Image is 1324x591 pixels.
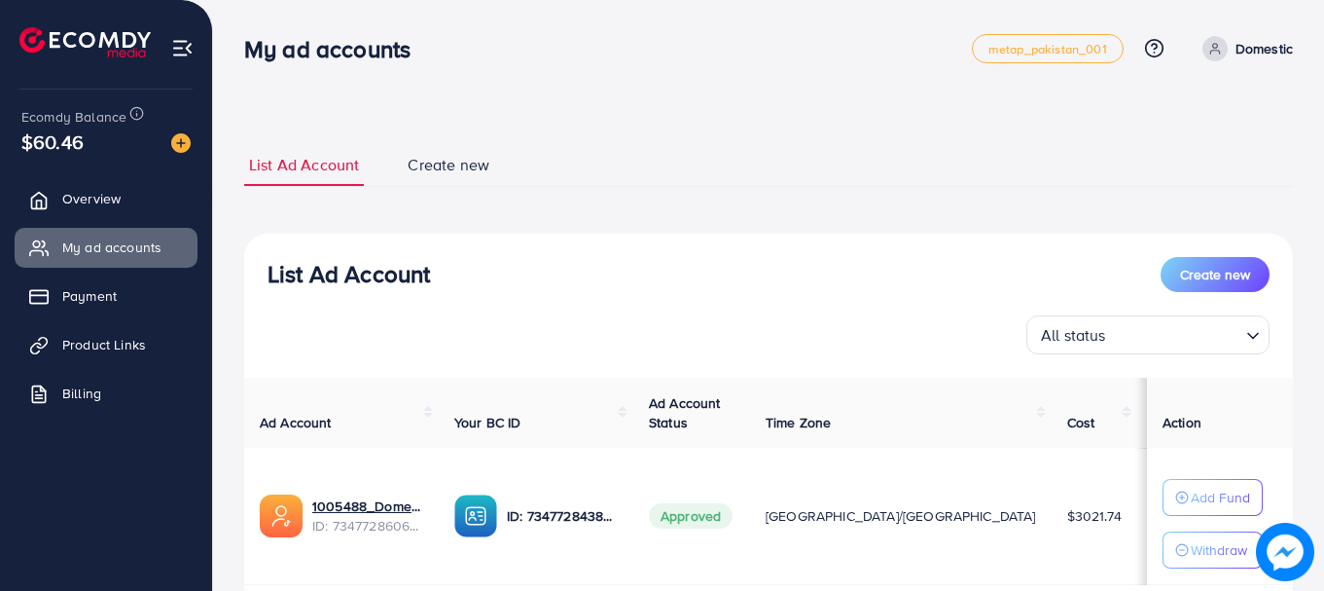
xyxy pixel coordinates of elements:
span: Cost [1067,413,1095,432]
p: Domestic [1235,37,1293,60]
img: image [171,133,191,153]
span: Time Zone [766,413,831,432]
span: Your BC ID [454,413,521,432]
a: Payment [15,277,197,315]
button: Create new [1161,257,1270,292]
input: Search for option [1112,317,1238,350]
a: metap_pakistan_001 [972,34,1124,63]
span: All status [1037,321,1110,350]
span: Ecomdy Balance [21,107,126,127]
button: Withdraw [1163,532,1263,569]
span: $60.46 [21,128,84,156]
img: ic-ads-acc.e4c84228.svg [260,495,303,537]
span: Product Links [62,335,146,354]
img: ic-ba-acc.ded83a64.svg [454,495,497,537]
p: ID: 7347728438985424897 [507,504,618,528]
a: My ad accounts [15,228,197,267]
a: Domestic [1195,36,1293,61]
span: $3021.74 [1067,506,1122,526]
span: Overview [62,189,121,208]
button: Add Fund [1163,479,1263,516]
span: Payment [62,286,117,306]
span: Approved [649,503,733,529]
span: Action [1163,413,1201,432]
span: ID: 7347728606426251265 [312,516,423,536]
span: Ad Account Status [649,393,721,432]
span: My ad accounts [62,238,161,257]
span: Create new [1180,265,1250,284]
span: List Ad Account [249,154,359,176]
a: Overview [15,179,197,218]
a: Product Links [15,325,197,364]
h3: List Ad Account [268,260,430,288]
span: metap_pakistan_001 [988,43,1107,55]
img: image [1256,523,1314,581]
span: [GEOGRAPHIC_DATA]/[GEOGRAPHIC_DATA] [766,506,1036,526]
div: <span class='underline'>1005488_Domesticcc_1710776396283</span></br>7347728606426251265 [312,497,423,536]
span: Billing [62,384,101,403]
span: Ad Account [260,413,332,432]
h3: My ad accounts [244,35,426,63]
a: 1005488_Domesticcc_1710776396283 [312,497,423,516]
p: Withdraw [1191,538,1247,562]
p: Add Fund [1191,486,1250,509]
img: logo [19,27,151,57]
span: Create new [408,154,489,176]
a: Billing [15,374,197,413]
img: menu [171,37,194,59]
div: Search for option [1026,315,1270,354]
